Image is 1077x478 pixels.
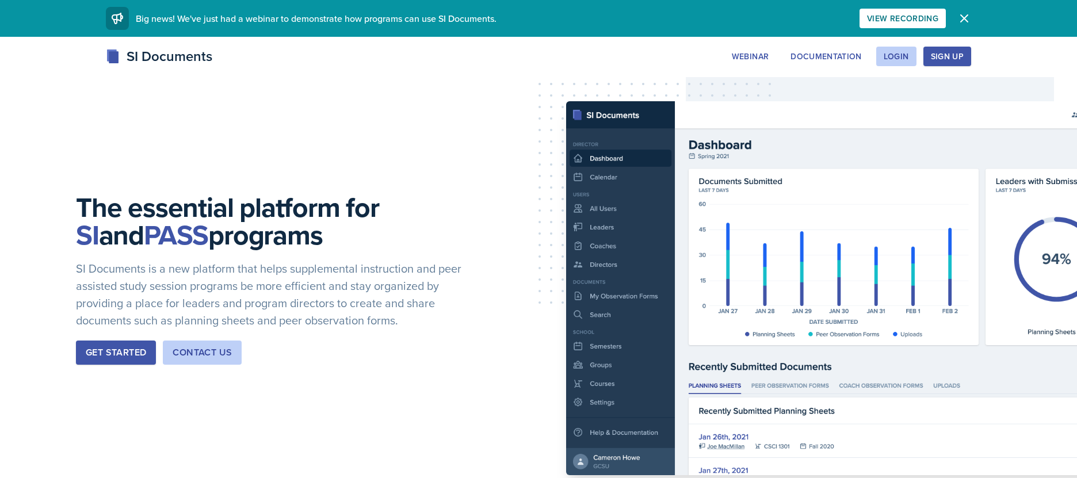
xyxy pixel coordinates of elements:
[732,52,769,61] div: Webinar
[884,52,909,61] div: Login
[86,346,146,360] div: Get Started
[173,346,232,360] div: Contact Us
[860,9,946,28] button: View Recording
[783,47,869,66] button: Documentation
[724,47,776,66] button: Webinar
[76,341,156,365] button: Get Started
[923,47,971,66] button: Sign Up
[106,46,212,67] div: SI Documents
[867,14,938,23] div: View Recording
[931,52,964,61] div: Sign Up
[876,47,916,66] button: Login
[136,12,497,25] span: Big news! We've just had a webinar to demonstrate how programs can use SI Documents.
[790,52,862,61] div: Documentation
[163,341,242,365] button: Contact Us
